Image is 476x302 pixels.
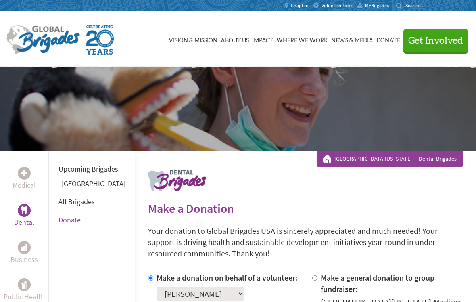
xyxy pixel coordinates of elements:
button: Get Involved [403,29,468,52]
img: Global Brigades Logo [6,25,80,55]
a: Vision & Mission [169,19,217,59]
a: Donate [376,19,400,59]
label: Make a donation on behalf of a volunteer: [157,273,298,283]
a: All Brigades [58,197,95,206]
div: Public Health [18,278,31,291]
p: Medical [13,180,36,191]
div: Medical [18,167,31,180]
li: Upcoming Brigades [58,160,125,178]
a: Where We Work [276,19,328,59]
p: Your donation to Global Brigades USA is sincerely appreciated and much needed! Your support is dr... [148,225,463,259]
p: Dental [14,217,34,228]
span: Chapters [291,2,309,9]
a: News & Media [331,19,373,59]
label: Make a general donation to group fundraiser: [321,273,434,294]
img: Medical [21,170,27,176]
li: All Brigades [58,193,125,211]
a: About Us [221,19,249,59]
img: Business [21,244,27,251]
li: Donate [58,211,125,229]
div: Dental Brigades [323,155,457,163]
p: Business [10,254,38,265]
img: Dental [21,206,27,214]
span: Get Involved [408,36,463,46]
span: MyBrigades [365,2,389,9]
li: Guatemala [58,178,125,193]
a: DentalDental [14,204,34,228]
div: Dental [18,204,31,217]
img: logo-dental.png [148,170,206,191]
a: MedicalMedical [13,167,36,191]
h2: Make a Donation [148,201,463,216]
a: [GEOGRAPHIC_DATA][US_STATE] [334,155,415,163]
img: Public Health [21,281,27,289]
a: Donate [58,215,81,224]
a: Impact [252,19,273,59]
img: Global Brigades Celebrating 20 Years [86,25,114,55]
div: Business [18,241,31,254]
a: Upcoming Brigades [58,164,118,174]
a: BusinessBusiness [10,241,38,265]
span: Volunteer Tools [322,2,353,9]
input: Search... [405,2,428,8]
a: [GEOGRAPHIC_DATA] [62,179,125,188]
